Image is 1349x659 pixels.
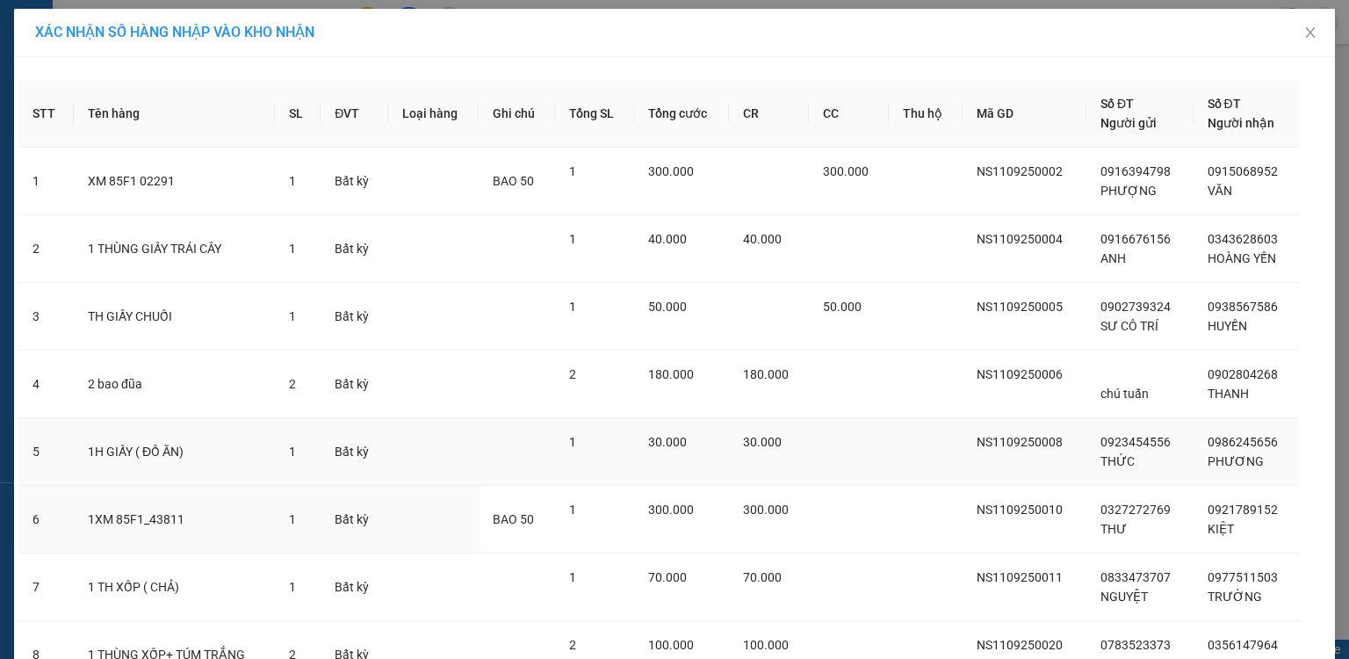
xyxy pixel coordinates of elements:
[569,232,576,246] span: 1
[479,80,555,148] th: Ghi chú
[648,164,694,178] span: 300.000
[74,351,275,418] td: 2 bao đũa
[569,367,576,381] span: 2
[289,445,296,459] span: 1
[743,232,782,246] span: 40.000
[74,148,275,215] td: XM 85F1 02291
[977,164,1063,178] span: NS1109250002
[1100,590,1148,604] span: NGUYỆT
[1208,503,1278,517] span: 0921789152
[569,570,576,584] span: 1
[977,367,1063,381] span: NS1109250006
[1286,9,1335,58] button: Close
[321,418,388,486] td: Bất kỳ
[1100,503,1171,517] span: 0327272769
[889,80,963,148] th: Thu hộ
[289,242,296,256] span: 1
[1208,590,1262,604] span: TRƯỜNG
[74,554,275,621] td: 1 TH XỐP ( CHẢ)
[823,164,869,178] span: 300.000
[1100,300,1171,314] span: 0902739324
[18,418,74,486] td: 5
[743,638,789,652] span: 100.000
[321,283,388,351] td: Bất kỳ
[74,80,275,148] th: Tên hàng
[18,554,74,621] td: 7
[1208,251,1276,265] span: HOÀNG YẾN
[555,80,634,148] th: Tổng SL
[648,570,687,584] span: 70.000
[1208,367,1278,381] span: 0902804268
[1208,638,1278,652] span: 0356147964
[648,435,687,449] span: 30.000
[977,570,1063,584] span: NS1109250011
[18,351,74,418] td: 4
[1208,300,1278,314] span: 0938567586
[569,164,576,178] span: 1
[648,503,694,517] span: 300.000
[289,309,296,323] span: 1
[321,215,388,283] td: Bất kỳ
[1208,435,1278,449] span: 0986245656
[321,554,388,621] td: Bất kỳ
[1303,25,1317,40] span: close
[1100,116,1157,130] span: Người gửi
[289,377,296,391] span: 2
[977,300,1063,314] span: NS1109250005
[1208,116,1274,130] span: Người nhận
[388,80,479,148] th: Loại hàng
[809,80,889,148] th: CC
[1100,522,1127,536] span: THƯ
[977,435,1063,449] span: NS1109250008
[1100,454,1135,468] span: THỨC
[321,148,388,215] td: Bất kỳ
[35,24,314,40] span: XÁC NHẬN SỐ HÀNG NHẬP VÀO KHO NHẬN
[648,367,694,381] span: 180.000
[321,486,388,554] td: Bất kỳ
[74,215,275,283] td: 1 THÙNG GIẤY TRÁI CÂY
[743,570,782,584] span: 70.000
[1208,164,1278,178] span: 0915068952
[74,283,275,351] td: TH GIẤY CHUỐI
[569,300,576,314] span: 1
[1100,570,1171,584] span: 0833473707
[977,503,1063,517] span: NS1109250010
[289,580,296,594] span: 1
[18,148,74,215] td: 1
[1208,232,1278,246] span: 0343628603
[977,638,1063,652] span: NS1109250020
[648,300,687,314] span: 50.000
[648,232,687,246] span: 40.000
[18,80,74,148] th: STT
[1208,387,1249,401] span: THANH
[648,638,694,652] span: 100.000
[743,367,789,381] span: 180.000
[1208,97,1241,111] span: Số ĐT
[1100,387,1149,401] span: chú tuấn
[977,232,1063,246] span: NS1109250004
[569,435,576,449] span: 1
[569,638,576,652] span: 2
[963,80,1086,148] th: Mã GD
[321,351,388,418] td: Bất kỳ
[18,215,74,283] td: 2
[1208,454,1264,468] span: PHƯƠNG
[823,300,862,314] span: 50.000
[1100,232,1171,246] span: 0916676156
[1208,570,1278,584] span: 0977511503
[1100,164,1171,178] span: 0916394798
[1100,97,1134,111] span: Số ĐT
[1100,638,1171,652] span: 0783523373
[74,486,275,554] td: 1XM 85F1_43811
[1100,319,1158,333] span: SƯ CÔ TRÍ
[289,174,296,188] span: 1
[1208,319,1247,333] span: HUYỀN
[18,283,74,351] td: 3
[321,80,388,148] th: ĐVT
[493,512,534,526] span: BAO 50
[1100,251,1126,265] span: ANH
[493,174,534,188] span: BAO 50
[289,512,296,526] span: 1
[569,503,576,517] span: 1
[743,503,789,517] span: 300.000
